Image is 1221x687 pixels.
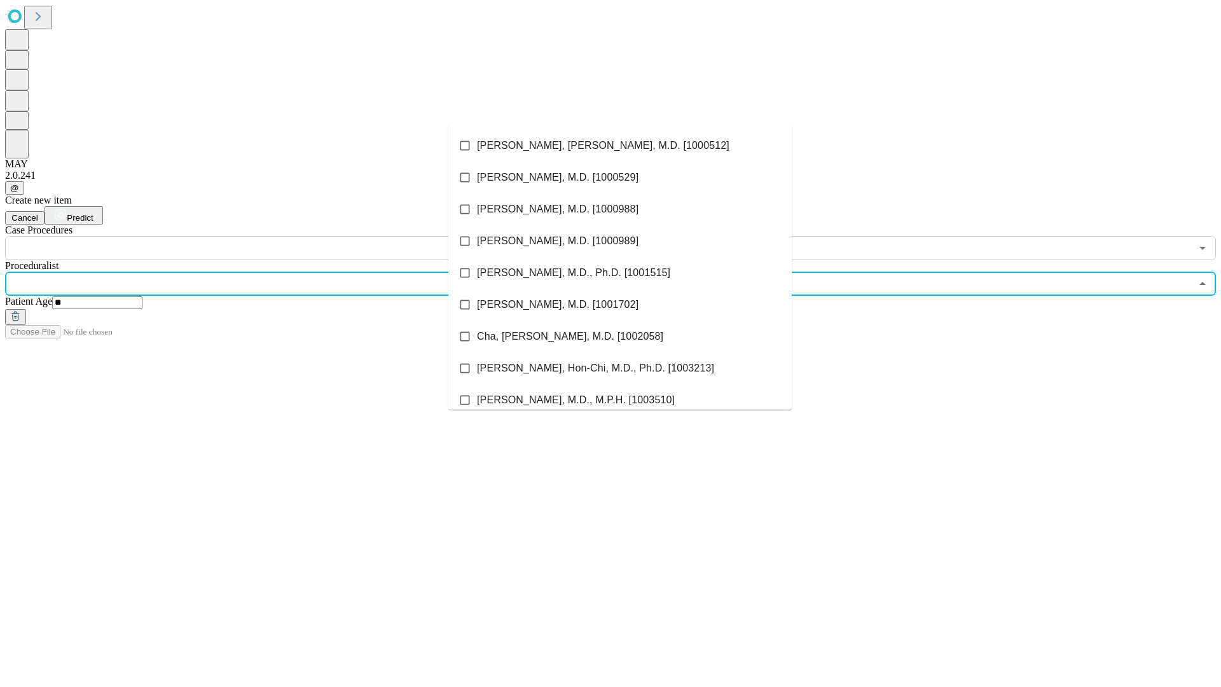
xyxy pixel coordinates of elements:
[10,183,19,193] span: @
[45,206,103,225] button: Predict
[67,213,93,223] span: Predict
[477,170,638,185] span: [PERSON_NAME], M.D. [1000529]
[5,181,24,195] button: @
[477,233,638,249] span: [PERSON_NAME], M.D. [1000989]
[477,138,729,153] span: [PERSON_NAME], [PERSON_NAME], M.D. [1000512]
[477,297,638,312] span: [PERSON_NAME], M.D. [1001702]
[5,170,1216,181] div: 2.0.241
[5,195,72,205] span: Create new item
[5,211,45,225] button: Cancel
[5,296,52,307] span: Patient Age
[477,392,675,408] span: [PERSON_NAME], M.D., M.P.H. [1003510]
[11,213,38,223] span: Cancel
[5,260,59,271] span: Proceduralist
[1194,275,1211,293] button: Close
[477,361,714,376] span: [PERSON_NAME], Hon-Chi, M.D., Ph.D. [1003213]
[1194,239,1211,257] button: Open
[5,158,1216,170] div: MAY
[477,329,663,344] span: Cha, [PERSON_NAME], M.D. [1002058]
[477,202,638,217] span: [PERSON_NAME], M.D. [1000988]
[5,225,72,235] span: Scheduled Procedure
[477,265,670,281] span: [PERSON_NAME], M.D., Ph.D. [1001515]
